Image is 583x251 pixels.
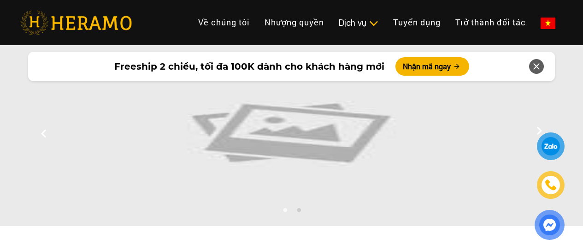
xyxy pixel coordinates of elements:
[448,12,533,32] a: Trở thành đối tác
[257,12,331,32] a: Nhượng quyền
[538,173,563,197] a: phone-icon
[546,180,556,190] img: phone-icon
[369,19,378,28] img: subToggleIcon
[339,17,378,29] div: Dịch vụ
[280,208,289,217] button: 1
[541,18,555,29] img: vn-flag.png
[294,208,303,217] button: 2
[114,60,384,73] span: Freeship 2 chiều, tối đa 100K dành cho khách hàng mới
[20,11,132,35] img: heramo-logo.png
[395,57,469,76] button: Nhận mã ngay
[386,12,448,32] a: Tuyển dụng
[191,12,257,32] a: Về chúng tôi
